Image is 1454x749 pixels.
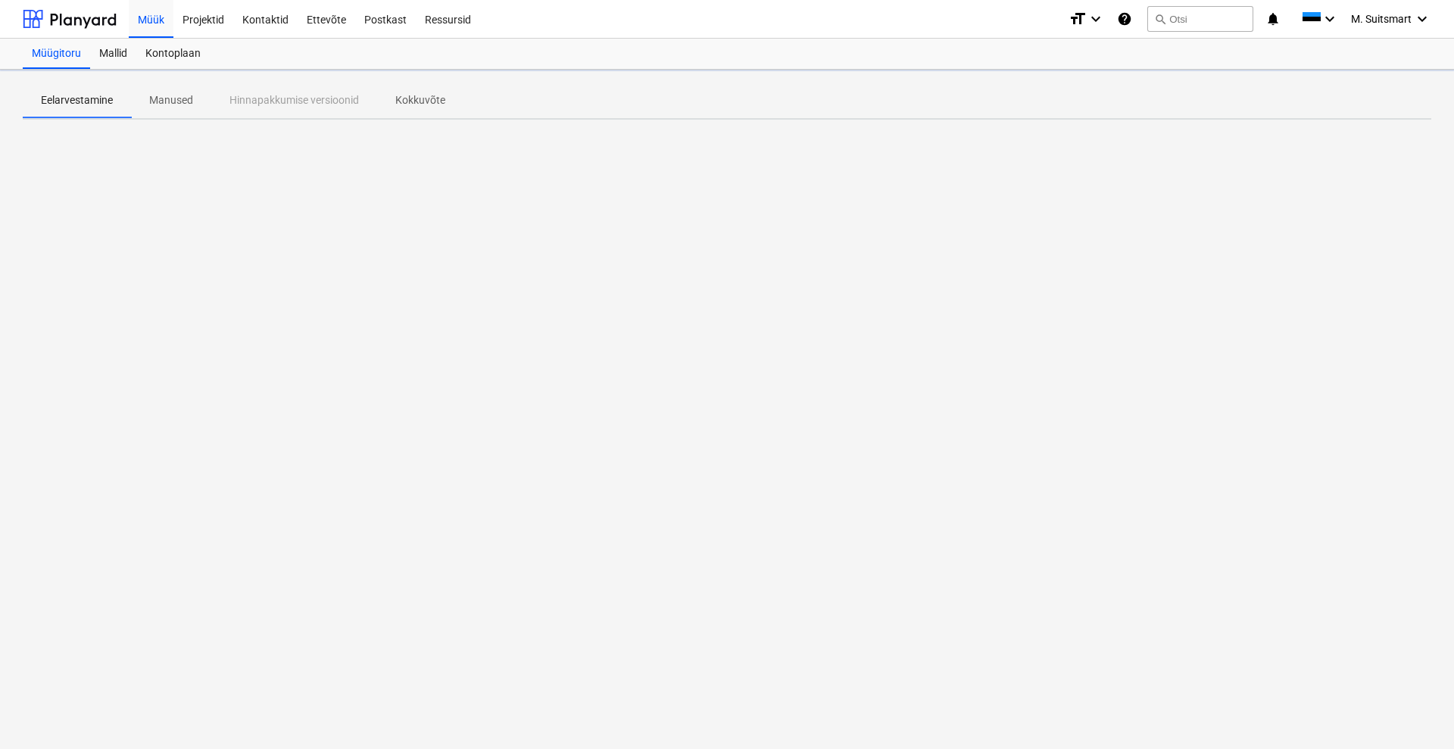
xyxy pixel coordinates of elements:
p: Eelarvestamine [41,92,113,108]
p: Manused [149,92,193,108]
a: Mallid [90,39,136,69]
a: Kontoplaan [136,39,210,69]
a: Müügitoru [23,39,90,69]
p: Kokkuvõte [395,92,445,108]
